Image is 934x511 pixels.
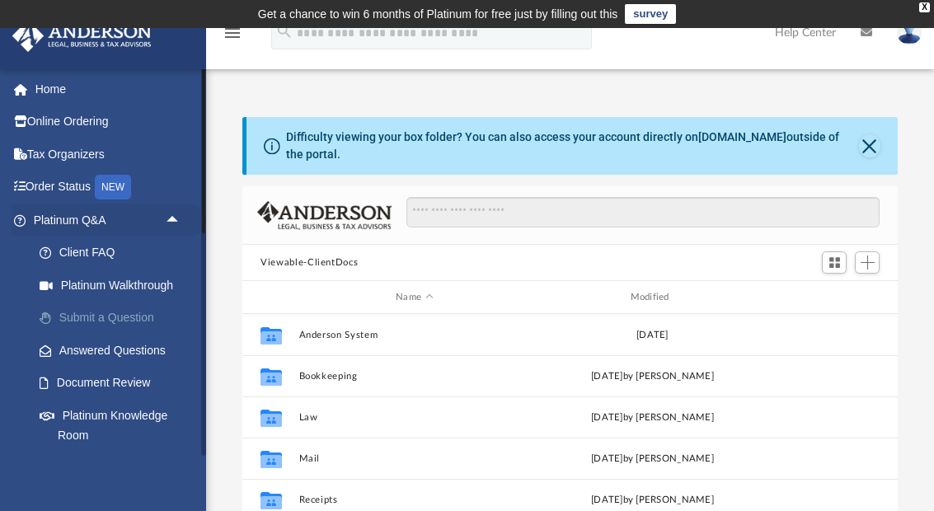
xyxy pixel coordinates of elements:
div: [DATE] by [PERSON_NAME] [537,493,768,508]
button: Receipts [299,495,530,505]
div: [DATE] by [PERSON_NAME] [537,452,768,466]
button: Bookkeeping [299,371,530,382]
div: id [775,290,890,305]
a: Client FAQ [23,237,206,270]
img: User Pic [897,21,922,45]
div: [DATE] by [PERSON_NAME] [537,410,768,425]
a: Platinum Walkthrough [23,269,206,302]
button: Anderson System [299,330,530,340]
a: [DOMAIN_NAME] [698,130,786,143]
i: menu [223,23,242,43]
div: [DATE] by [PERSON_NAME] [537,369,768,384]
a: Platinum Knowledge Room [23,399,206,452]
button: Switch to Grid View [822,251,847,274]
button: Mail [299,453,530,464]
a: Tax & Bookkeeping Packages [23,452,206,504]
a: survey [625,4,676,24]
div: Difficulty viewing your box folder? You can also access your account directly on outside of the p... [286,129,859,163]
div: [DATE] [537,328,768,343]
div: Get a chance to win 6 months of Platinum for free just by filling out this [258,4,618,24]
a: menu [223,31,242,43]
div: close [919,2,930,12]
img: Anderson Advisors Platinum Portal [7,20,157,52]
a: Submit a Question [23,302,206,335]
div: Name [298,290,530,305]
a: Document Review [23,367,206,400]
input: Search files and folders [406,197,880,228]
button: Viewable-ClientDocs [260,255,358,270]
a: Platinum Q&Aarrow_drop_up [12,204,206,237]
a: Order StatusNEW [12,171,206,204]
div: NEW [95,175,131,199]
div: id [250,290,291,305]
i: search [275,22,293,40]
div: Modified [537,290,768,305]
a: Home [12,73,206,105]
a: Answered Questions [23,334,206,367]
button: Law [299,412,530,423]
span: arrow_drop_up [165,204,198,237]
button: Add [855,251,880,274]
a: Online Ordering [12,105,206,138]
button: Close [859,134,880,157]
a: Tax Organizers [12,138,206,171]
